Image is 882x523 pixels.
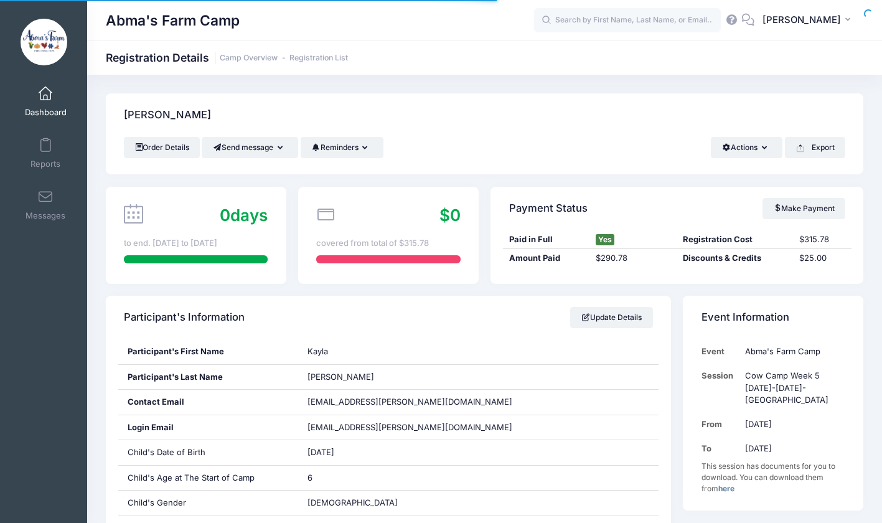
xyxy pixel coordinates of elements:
h4: Event Information [701,300,789,336]
img: Abma's Farm Camp [21,19,67,65]
a: Camp Overview [220,54,278,63]
td: Session [701,364,739,412]
span: $0 [439,205,461,225]
button: Actions [711,137,782,158]
a: Messages [16,183,75,227]
span: Messages [26,210,65,221]
button: [PERSON_NAME] [754,6,863,35]
h1: Registration Details [106,51,348,64]
td: [DATE] [739,436,845,461]
span: 0 [220,205,230,225]
div: to end. [DATE] to [DATE] [124,237,268,250]
div: Amount Paid [503,252,590,265]
div: Child's Gender [118,491,299,516]
td: Event [701,339,739,364]
h4: Participant's Information [124,300,245,336]
span: [EMAIL_ADDRESS][PERSON_NAME][DOMAIN_NAME] [307,422,512,434]
div: Child's Date of Birth [118,440,299,465]
td: Abma's Farm Camp [739,339,845,364]
h4: Payment Status [509,191,588,226]
button: Reminders [301,137,383,158]
span: [EMAIL_ADDRESS][PERSON_NAME][DOMAIN_NAME] [307,397,512,407]
span: Dashboard [25,107,67,118]
span: Kayla [307,346,328,356]
td: [DATE] [739,412,845,436]
a: Registration List [289,54,348,63]
button: Send message [202,137,298,158]
h4: [PERSON_NAME] [124,98,211,133]
span: [DATE] [307,447,334,457]
div: Contact Email [118,390,299,415]
div: Participant's Last Name [118,365,299,390]
a: here [718,484,734,493]
div: covered from total of $315.78 [316,237,460,250]
a: Make Payment [762,198,845,219]
span: Yes [596,234,614,245]
span: Reports [30,159,60,169]
td: To [701,436,739,461]
div: $25.00 [793,252,851,265]
div: Participant's First Name [118,339,299,364]
a: Order Details [124,137,200,158]
span: 6 [307,473,312,483]
td: Cow Camp Week 5 [DATE]-[DATE]- [GEOGRAPHIC_DATA] [739,364,845,412]
div: $315.78 [793,233,851,246]
a: Reports [16,131,75,175]
div: Paid in Full [503,233,590,246]
div: Registration Cost [677,233,794,246]
td: From [701,412,739,436]
div: Discounts & Credits [677,252,794,265]
span: [DEMOGRAPHIC_DATA] [307,497,398,507]
div: Login Email [118,415,299,440]
div: This session has documents for you to download. You can download them from [701,461,845,494]
span: [PERSON_NAME] [762,13,841,27]
div: Child's Age at The Start of Camp [118,466,299,491]
div: $290.78 [590,252,677,265]
a: Dashboard [16,80,75,123]
a: Update Details [570,307,653,328]
button: Export [785,137,845,158]
span: [PERSON_NAME] [307,372,374,382]
input: Search by First Name, Last Name, or Email... [534,8,721,33]
h1: Abma's Farm Camp [106,6,240,35]
div: days [220,203,268,227]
